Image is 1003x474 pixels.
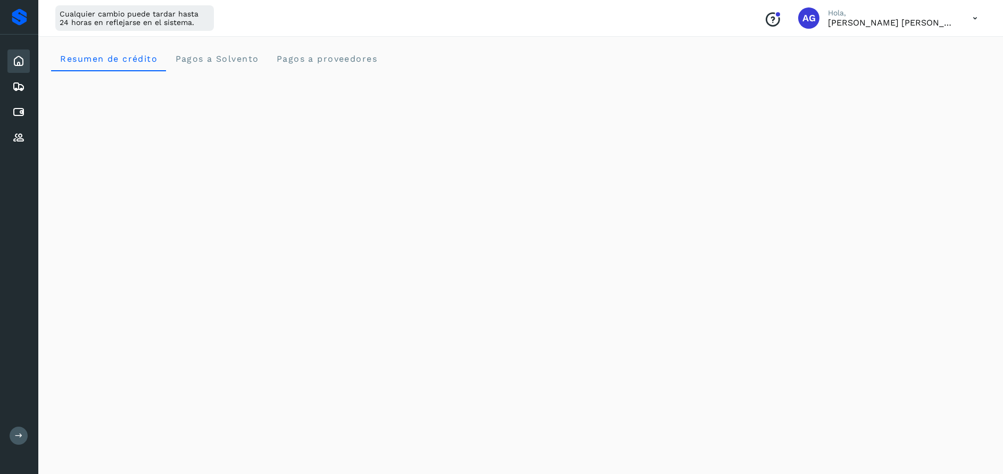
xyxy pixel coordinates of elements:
p: Abigail Gonzalez Leon [828,18,956,28]
p: Hola, [828,9,956,18]
div: Embarques [7,75,30,98]
span: Pagos a proveedores [276,54,377,64]
div: Cualquier cambio puede tardar hasta 24 horas en reflejarse en el sistema. [55,5,214,31]
div: Proveedores [7,126,30,149]
div: Cuentas por pagar [7,101,30,124]
span: Resumen de crédito [60,54,158,64]
div: Inicio [7,49,30,73]
span: Pagos a Solvento [175,54,259,64]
